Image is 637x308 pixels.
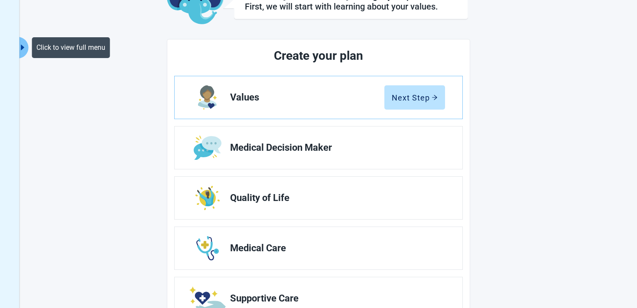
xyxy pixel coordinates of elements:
[230,293,438,304] span: Supportive Care
[18,37,29,58] button: Expand menu
[175,227,462,269] a: Edit Medical Care section
[392,93,438,102] div: Next Step
[384,85,445,110] button: Next Steparrow-right
[175,76,462,119] a: Edit Values section
[207,46,430,65] h2: Create your plan
[32,37,110,58] div: Click to view full menu
[175,126,462,169] a: Edit Medical Decision Maker section
[230,143,438,153] span: Medical Decision Maker
[432,94,438,101] span: arrow-right
[175,177,462,219] a: Edit Quality of Life section
[19,43,27,52] span: caret-right
[230,193,438,203] span: Quality of Life
[230,243,438,253] span: Medical Care
[230,92,384,103] span: Values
